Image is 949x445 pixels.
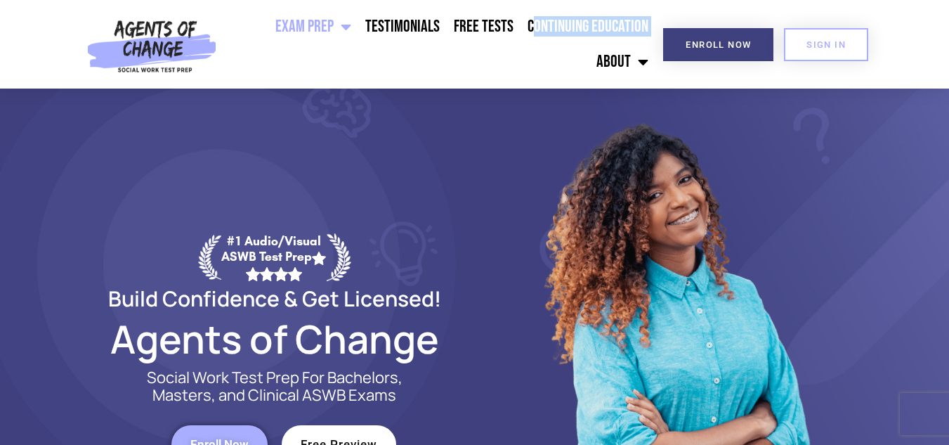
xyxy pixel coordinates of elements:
h2: Agents of Change [74,323,475,355]
a: SIGN IN [784,28,868,61]
nav: Menu [223,9,656,79]
h2: Build Confidence & Get Licensed! [74,288,475,309]
a: Testimonials [358,9,447,44]
span: SIGN IN [806,40,846,49]
a: Exam Prep [268,9,358,44]
a: About [589,44,655,79]
p: Social Work Test Prep For Bachelors, Masters, and Clinical ASWB Exams [131,369,419,404]
div: #1 Audio/Visual ASWB Test Prep [221,233,327,280]
a: Continuing Education [521,9,655,44]
a: Enroll Now [663,28,773,61]
a: Free Tests [447,9,521,44]
span: Enroll Now [686,40,751,49]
